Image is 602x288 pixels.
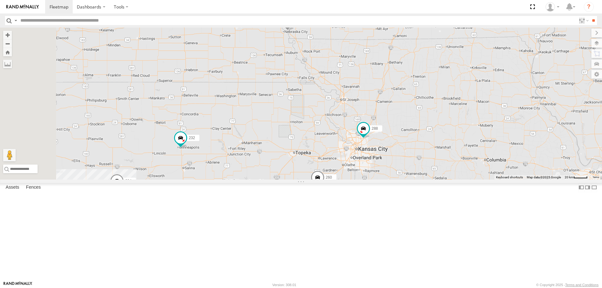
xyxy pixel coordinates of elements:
[6,5,39,9] img: rand-logo.svg
[3,48,12,56] button: Zoom Home
[591,70,602,79] label: Map Settings
[584,183,591,192] label: Dock Summary Table to the Right
[3,31,12,39] button: Zoom in
[3,282,32,288] a: Visit our Website
[536,283,599,287] div: © Copyright 2025 -
[543,2,562,12] div: Steve Basgall
[578,183,584,192] label: Dock Summary Table to the Left
[591,183,597,192] label: Hide Summary Table
[326,175,332,180] span: 260
[189,136,195,140] span: 232
[576,16,590,25] label: Search Filter Options
[3,149,16,161] button: Drag Pegman onto the map to open Street View
[272,283,296,287] div: Version: 308.01
[372,126,378,131] span: 288
[584,2,594,12] i: ?
[23,183,44,192] label: Fences
[593,176,599,179] a: Terms (opens in new tab)
[13,16,18,25] label: Search Query
[3,183,22,192] label: Assets
[125,178,131,183] span: 294
[3,60,12,68] label: Measure
[496,175,523,180] button: Keyboard shortcuts
[3,39,12,48] button: Zoom out
[565,175,573,179] span: 20 km
[565,283,599,287] a: Terms and Conditions
[563,175,589,180] button: Map Scale: 20 km per 41 pixels
[527,175,561,179] span: Map data ©2025 Google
